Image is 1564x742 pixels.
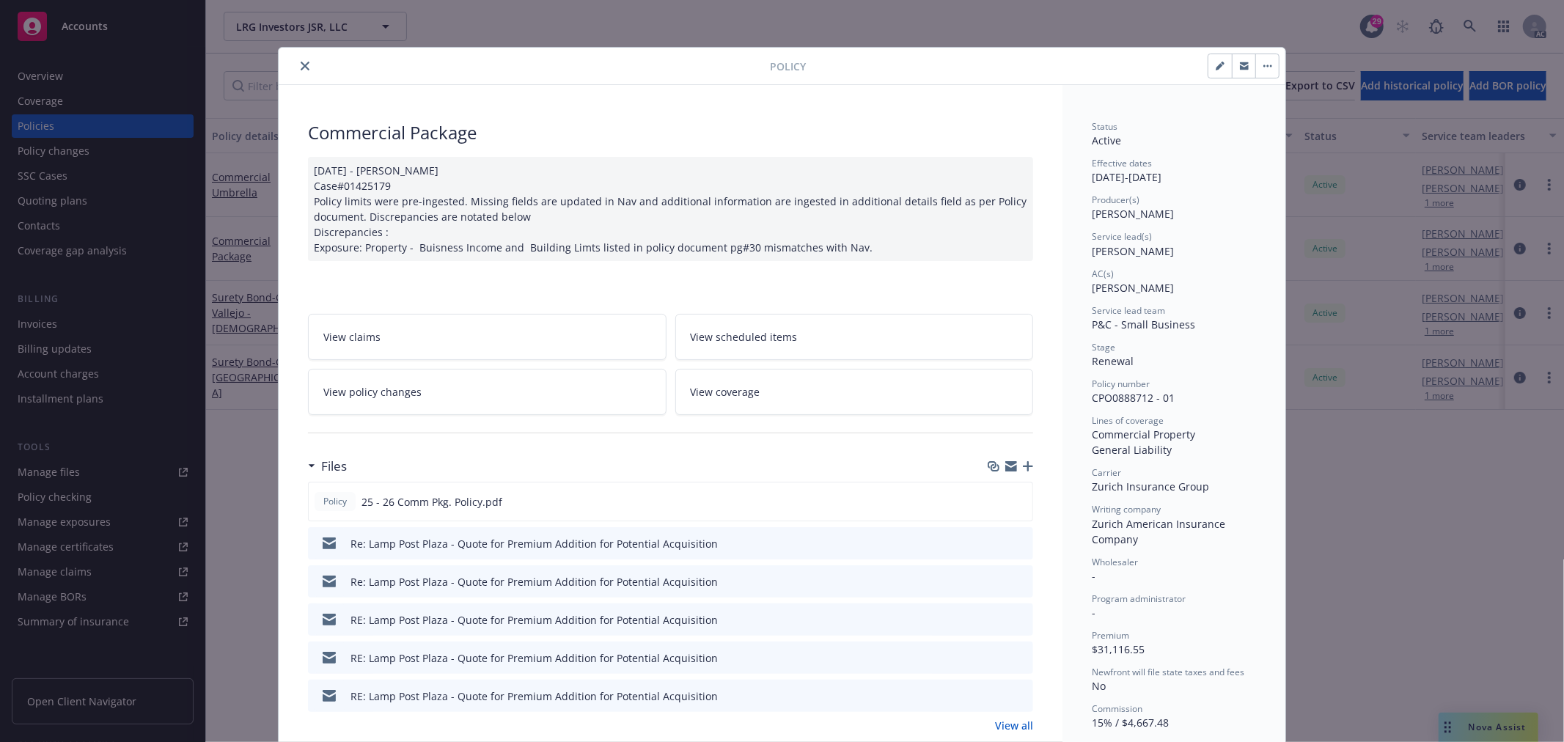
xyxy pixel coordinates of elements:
[1092,378,1150,390] span: Policy number
[1092,427,1256,442] div: Commercial Property
[1092,304,1165,317] span: Service lead team
[1092,592,1186,605] span: Program administrator
[1014,536,1027,551] button: preview file
[1013,494,1027,510] button: preview file
[308,120,1033,145] div: Commercial Package
[1092,230,1152,243] span: Service lead(s)
[1092,679,1106,693] span: No
[1092,281,1174,295] span: [PERSON_NAME]
[1092,268,1114,280] span: AC(s)
[320,495,350,508] span: Policy
[991,612,1002,628] button: download file
[350,574,718,589] div: Re: Lamp Post Plaza - Quote for Premium Addition for Potential Acquisition
[1092,354,1134,368] span: Renewal
[691,384,760,400] span: View coverage
[991,688,1002,704] button: download file
[1092,702,1142,715] span: Commission
[1092,194,1139,206] span: Producer(s)
[1092,569,1095,583] span: -
[1092,480,1209,493] span: Zurich Insurance Group
[675,369,1034,415] a: View coverage
[350,688,718,704] div: RE: Lamp Post Plaza - Quote for Premium Addition for Potential Acquisition
[1092,244,1174,258] span: [PERSON_NAME]
[1092,120,1117,133] span: Status
[1092,642,1145,656] span: $31,116.55
[1014,574,1027,589] button: preview file
[990,494,1002,510] button: download file
[1092,341,1115,353] span: Stage
[1092,466,1121,479] span: Carrier
[991,650,1002,666] button: download file
[1092,391,1175,405] span: CPO0888712 - 01
[1092,157,1152,169] span: Effective dates
[323,329,381,345] span: View claims
[1092,133,1121,147] span: Active
[308,157,1033,261] div: [DATE] - [PERSON_NAME] Case#01425179 Policy limits were pre-ingested. Missing fields are updated ...
[1092,716,1169,730] span: 15% / $4,667.48
[770,59,806,74] span: Policy
[675,314,1034,360] a: View scheduled items
[1092,317,1195,331] span: P&C - Small Business
[350,650,718,666] div: RE: Lamp Post Plaza - Quote for Premium Addition for Potential Acquisition
[308,314,667,360] a: View claims
[296,57,314,75] button: close
[1092,666,1244,678] span: Newfront will file state taxes and fees
[361,494,502,510] span: 25 - 26 Comm Pkg. Policy.pdf
[995,718,1033,733] a: View all
[323,384,422,400] span: View policy changes
[350,612,718,628] div: RE: Lamp Post Plaza - Quote for Premium Addition for Potential Acquisition
[1092,556,1138,568] span: Wholesaler
[1014,688,1027,704] button: preview file
[691,329,798,345] span: View scheduled items
[1092,157,1256,185] div: [DATE] - [DATE]
[991,536,1002,551] button: download file
[308,457,347,476] div: Files
[1014,650,1027,666] button: preview file
[321,457,347,476] h3: Files
[1092,207,1174,221] span: [PERSON_NAME]
[1014,612,1027,628] button: preview file
[1092,629,1129,642] span: Premium
[1092,442,1256,458] div: General Liability
[1092,517,1228,546] span: Zurich American Insurance Company
[350,536,718,551] div: Re: Lamp Post Plaza - Quote for Premium Addition for Potential Acquisition
[1092,503,1161,515] span: Writing company
[991,574,1002,589] button: download file
[308,369,667,415] a: View policy changes
[1092,606,1095,620] span: -
[1092,414,1164,427] span: Lines of coverage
